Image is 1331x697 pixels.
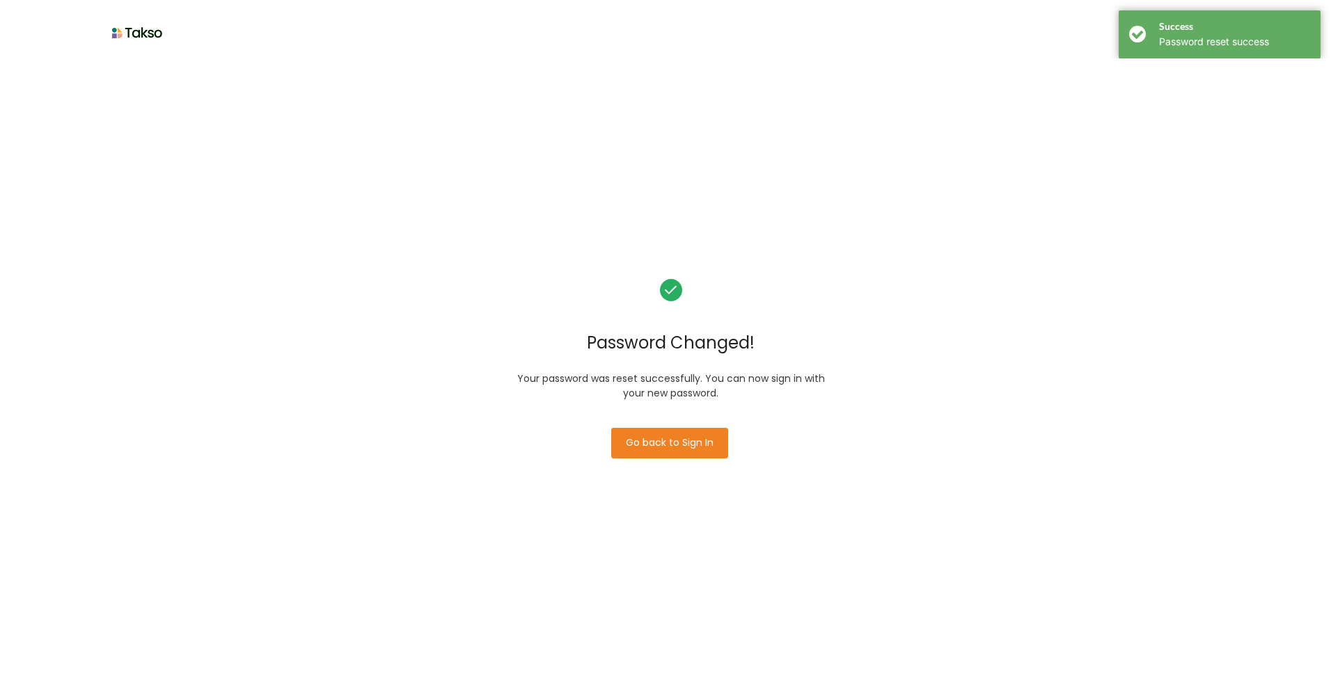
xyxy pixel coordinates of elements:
[623,386,718,400] span: your new password.
[1159,36,1310,48] div: Password reset success
[487,319,856,357] label: Password Changed!
[660,279,682,301] img: greenCorrect
[1159,21,1310,33] h4: Success
[517,371,825,385] span: Your password was reset successfully. You can now sign in with
[611,428,728,458] button: Go back to Sign In
[112,22,163,43] img: loginLogo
